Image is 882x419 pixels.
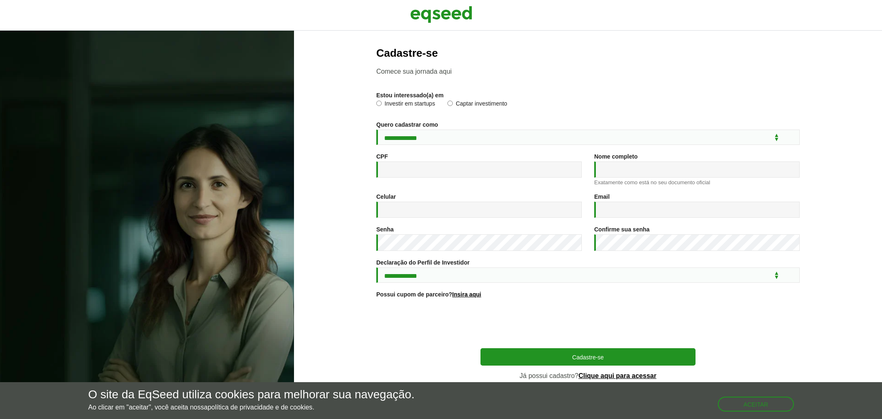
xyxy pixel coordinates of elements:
a: Clique aqui para acessar [578,373,657,379]
label: Declaração do Perfil de Investidor [376,260,470,265]
h5: O site da EqSeed utiliza cookies para melhorar sua navegação. [88,388,414,401]
a: política de privacidade e de cookies [208,404,313,411]
p: Já possui cadastro? [480,372,696,380]
label: Quero cadastrar como [376,122,438,128]
div: Exatamente como está no seu documento oficial [594,180,800,185]
label: Captar investimento [447,101,507,109]
label: CPF [376,154,388,159]
label: Possui cupom de parceiro? [376,291,481,297]
label: Senha [376,226,394,232]
button: Cadastre-se [480,348,696,366]
input: Captar investimento [447,101,453,106]
p: Comece sua jornada aqui [376,67,800,75]
label: Investir em startups [376,101,435,109]
input: Investir em startups [376,101,382,106]
button: Aceitar [718,397,794,412]
label: Confirme sua senha [594,226,650,232]
h2: Cadastre-se [376,47,800,59]
label: Celular [376,194,396,200]
label: Email [594,194,610,200]
label: Estou interessado(a) em [376,92,444,98]
iframe: reCAPTCHA [525,308,651,340]
p: Ao clicar em "aceitar", você aceita nossa . [88,403,414,411]
img: EqSeed Logo [410,4,472,25]
label: Nome completo [594,154,638,159]
a: Insira aqui [452,291,481,297]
